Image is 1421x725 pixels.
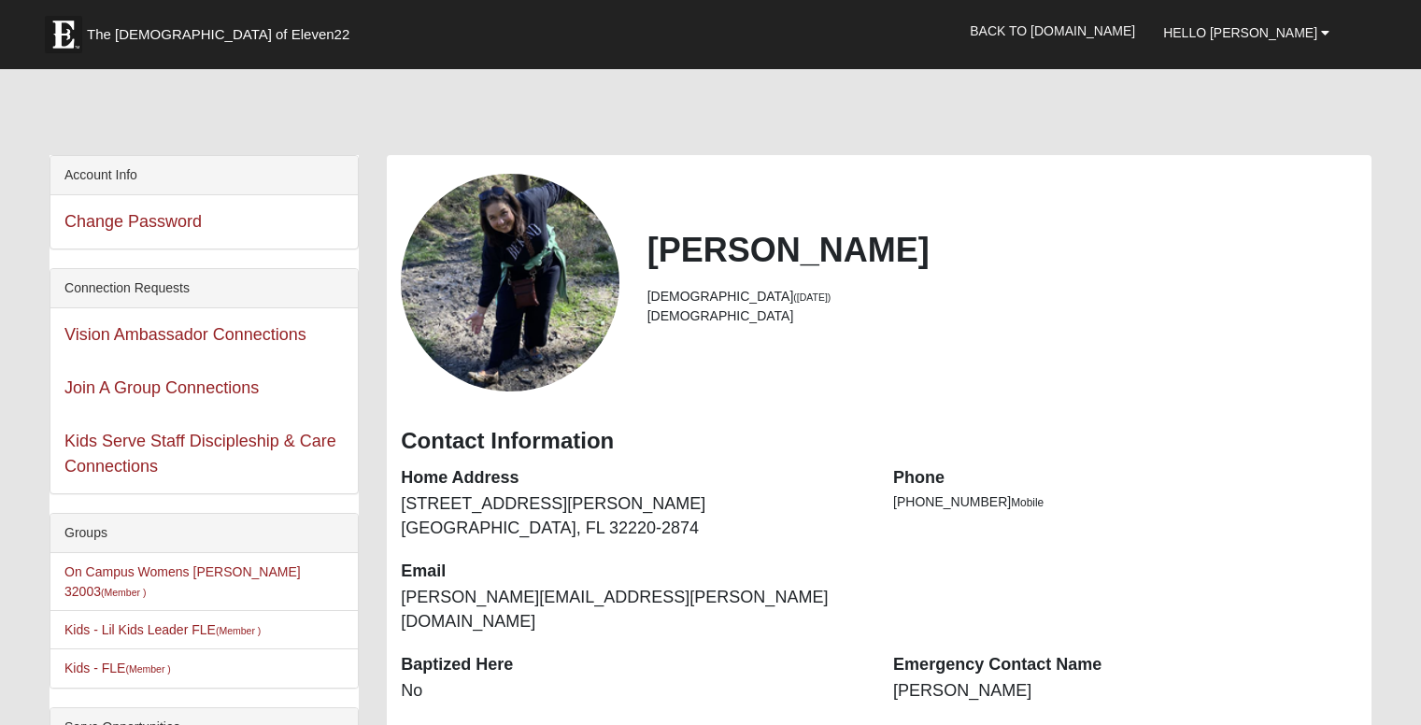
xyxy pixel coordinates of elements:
[401,466,865,490] dt: Home Address
[87,25,349,44] span: The [DEMOGRAPHIC_DATA] of Eleven22
[50,514,358,553] div: Groups
[101,587,146,598] small: (Member )
[401,560,865,584] dt: Email
[1149,9,1343,56] a: Hello [PERSON_NAME]
[64,325,306,344] a: Vision Ambassador Connections
[956,7,1149,54] a: Back to [DOMAIN_NAME]
[50,156,358,195] div: Account Info
[64,378,259,397] a: Join A Group Connections
[401,174,618,391] a: View Fullsize Photo
[793,291,831,303] small: ([DATE])
[401,428,1357,455] h3: Contact Information
[64,212,202,231] a: Change Password
[36,7,409,53] a: The [DEMOGRAPHIC_DATA] of Eleven22
[893,492,1357,512] li: [PHONE_NUMBER]
[647,287,1357,306] li: [DEMOGRAPHIC_DATA]
[401,492,865,540] dd: [STREET_ADDRESS][PERSON_NAME] [GEOGRAPHIC_DATA], FL 32220-2874
[125,663,170,675] small: (Member )
[50,269,358,308] div: Connection Requests
[401,586,865,633] dd: [PERSON_NAME][EMAIL_ADDRESS][PERSON_NAME][DOMAIN_NAME]
[893,653,1357,677] dt: Emergency Contact Name
[1163,25,1317,40] span: Hello [PERSON_NAME]
[647,306,1357,326] li: [DEMOGRAPHIC_DATA]
[1011,496,1044,509] span: Mobile
[647,230,1357,270] h2: [PERSON_NAME]
[401,679,865,704] dd: No
[64,661,171,675] a: Kids - FLE(Member )
[216,625,261,636] small: (Member )
[64,432,336,476] a: Kids Serve Staff Discipleship & Care Connections
[64,622,261,637] a: Kids - Lil Kids Leader FLE(Member )
[64,564,301,599] a: On Campus Womens [PERSON_NAME] 32003(Member )
[893,679,1357,704] dd: [PERSON_NAME]
[401,653,865,677] dt: Baptized Here
[45,16,82,53] img: Eleven22 logo
[893,466,1357,490] dt: Phone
